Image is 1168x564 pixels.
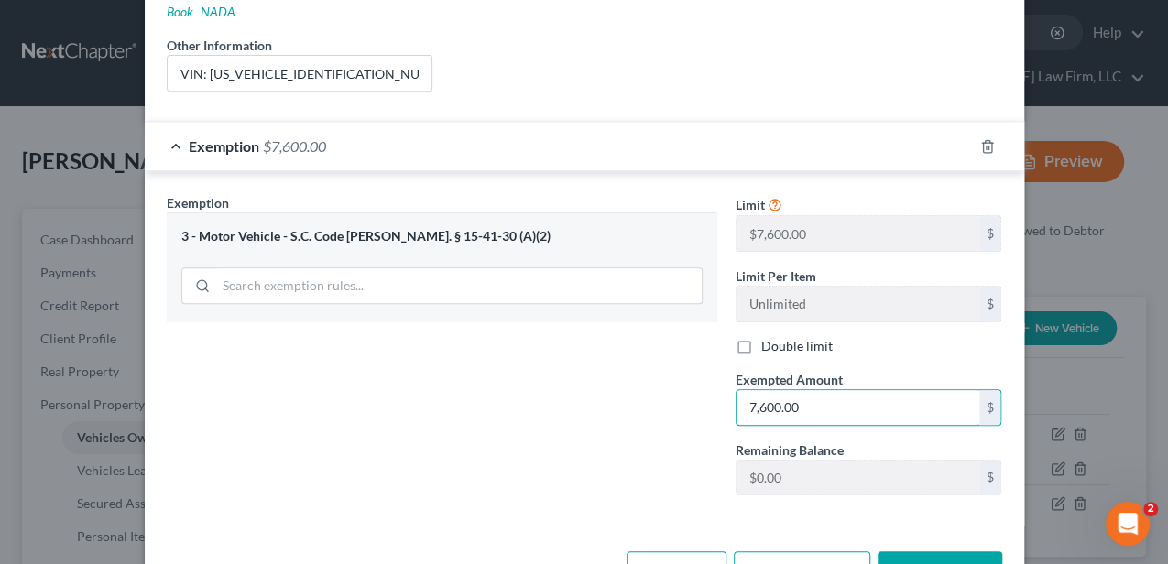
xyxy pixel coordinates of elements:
[736,372,843,387] span: Exempted Amount
[167,195,229,211] span: Exemption
[737,461,979,495] input: --
[216,268,702,303] input: Search exemption rules...
[736,266,816,286] label: Limit Per Item
[263,137,326,155] span: $7,600.00
[979,390,1001,425] div: $
[761,337,833,355] label: Double limit
[979,461,1001,495] div: $
[189,137,259,155] span: Exemption
[737,390,979,425] input: 0.00
[979,216,1001,251] div: $
[1143,502,1158,516] span: 2
[737,287,979,321] input: --
[737,216,979,251] input: --
[1106,502,1150,546] iframe: Intercom live chat
[167,36,272,55] label: Other Information
[736,440,844,460] label: Remaining Balance
[736,197,765,212] span: Limit
[181,228,703,245] div: 3 - Motor Vehicle - S.C. Code [PERSON_NAME]. § 15-41-30 (A)(2)
[979,287,1001,321] div: $
[201,4,235,19] a: NADA
[168,56,432,91] input: (optional)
